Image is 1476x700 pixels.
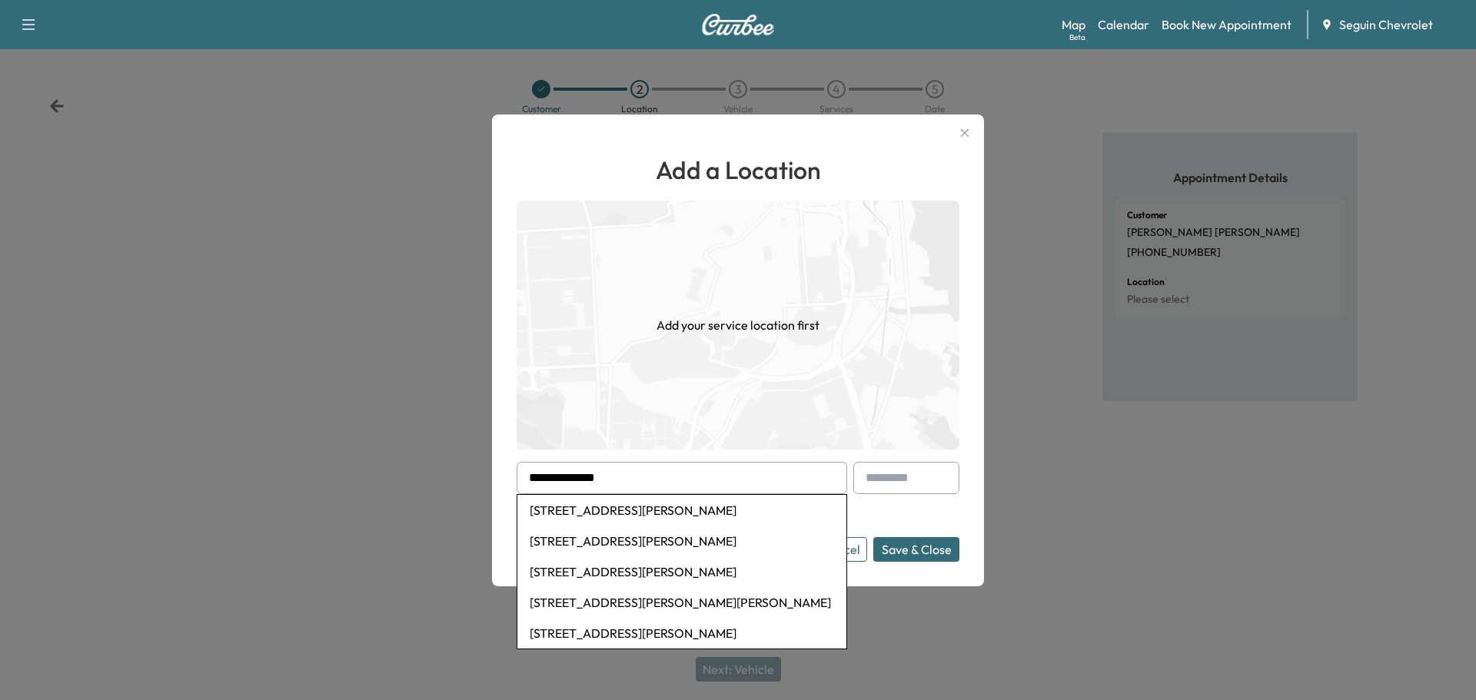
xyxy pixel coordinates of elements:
li: [STREET_ADDRESS][PERSON_NAME] [517,495,846,526]
h1: Add a Location [517,151,959,188]
div: Beta [1069,32,1085,43]
a: Calendar [1098,15,1149,34]
li: [STREET_ADDRESS][PERSON_NAME] [517,618,846,649]
li: [STREET_ADDRESS][PERSON_NAME][PERSON_NAME] [517,587,846,618]
img: Curbee Logo [701,14,775,35]
h1: Add your service location first [657,316,819,334]
img: empty-map-CL6vilOE.png [517,201,959,450]
a: Book New Appointment [1162,15,1291,34]
li: [STREET_ADDRESS][PERSON_NAME] [517,526,846,556]
a: MapBeta [1062,15,1085,34]
span: Seguin Chevrolet [1339,15,1433,34]
li: [STREET_ADDRESS][PERSON_NAME] [517,556,846,587]
button: Save & Close [873,537,959,562]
